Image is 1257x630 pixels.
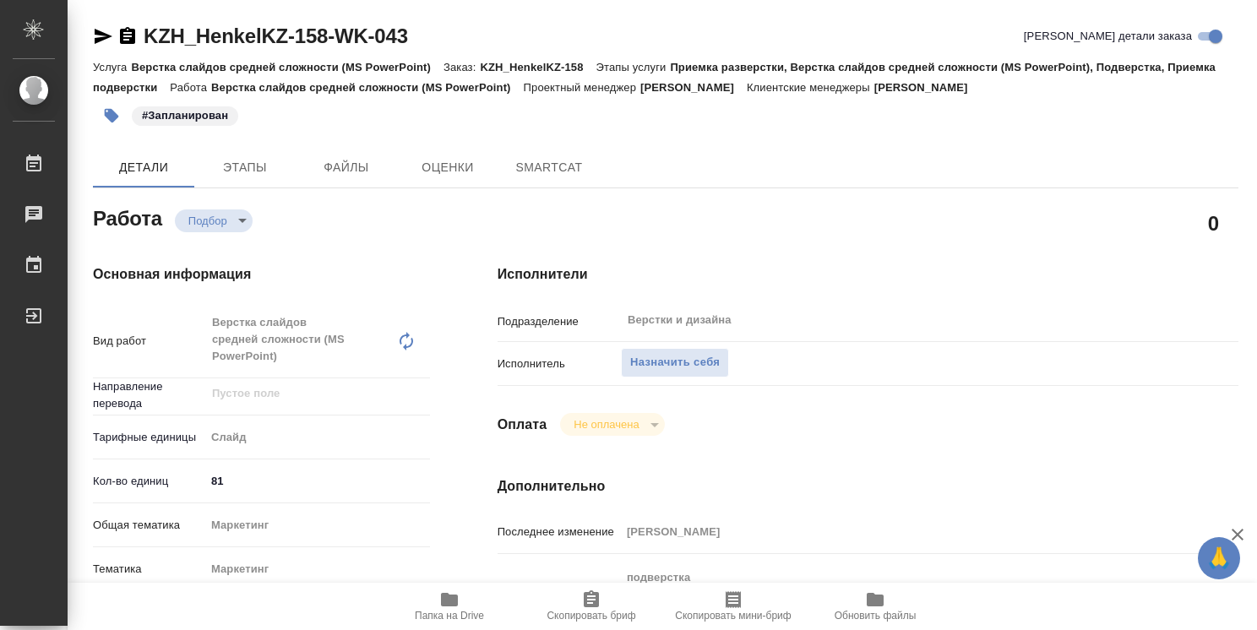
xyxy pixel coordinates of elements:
[93,61,1216,94] p: Приемка разверстки, Верстка слайдов средней сложности (MS PowerPoint), Подверстка, Приемка подвер...
[621,519,1177,544] input: Пустое поле
[621,563,1177,626] textarea: подверстка ждем перевод
[131,61,443,73] p: Верстка слайдов средней сложности (MS PowerPoint)
[1205,540,1233,576] span: 🙏
[211,81,524,94] p: Верстка слайдов средней сложности (MS PowerPoint)
[93,517,205,534] p: Общая тематика
[183,214,232,228] button: Подбор
[569,417,644,432] button: Не оплачена
[93,26,113,46] button: Скопировать ссылку для ЯМессенджера
[524,81,640,94] p: Проектный менеджер
[210,383,390,404] input: Пустое поле
[498,415,547,435] h4: Оплата
[480,61,596,73] p: KZH_HenkelKZ-158
[662,583,804,630] button: Скопировать мини-бриф
[630,353,720,372] span: Назначить себя
[205,511,430,540] div: Маркетинг
[835,610,917,622] span: Обновить файлы
[747,81,874,94] p: Клиентские менеджеры
[621,348,729,377] button: Назначить себя
[378,583,520,630] button: Папка на Drive
[205,469,430,493] input: ✎ Введи что-нибудь
[640,81,747,94] p: [PERSON_NAME]
[498,313,621,330] p: Подразделение
[117,26,138,46] button: Скопировать ссылку
[175,209,253,232] div: Подбор
[498,524,621,540] p: Последнее изменение
[560,413,664,436] div: Подбор
[93,97,130,134] button: Добавить тэг
[93,264,430,285] h4: Основная информация
[407,157,488,178] span: Оценки
[93,429,205,446] p: Тарифные единицы
[415,610,484,622] span: Папка на Drive
[596,61,671,73] p: Этапы услуги
[520,583,662,630] button: Скопировать бриф
[874,81,981,94] p: [PERSON_NAME]
[443,61,480,73] p: Заказ:
[498,356,621,372] p: Исполнитель
[103,157,184,178] span: Детали
[204,157,286,178] span: Этапы
[93,333,205,350] p: Вид работ
[675,610,791,622] span: Скопировать мини-бриф
[205,423,430,452] div: Слайд
[144,24,408,47] a: KZH_HenkelKZ-158-WK-043
[509,157,590,178] span: SmartCat
[498,476,1238,497] h4: Дополнительно
[93,378,205,412] p: Направление перевода
[547,610,635,622] span: Скопировать бриф
[93,202,162,232] h2: Работа
[1208,209,1219,237] h2: 0
[498,264,1238,285] h4: Исполнители
[93,561,205,578] p: Тематика
[93,473,205,490] p: Кол-во единиц
[170,81,211,94] p: Работа
[142,107,228,124] p: #Запланирован
[804,583,946,630] button: Обновить файлы
[1198,537,1240,579] button: 🙏
[130,107,240,122] span: Запланирован
[1024,28,1192,45] span: [PERSON_NAME] детали заказа
[93,61,131,73] p: Услуга
[306,157,387,178] span: Файлы
[205,555,430,584] div: Маркетинг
